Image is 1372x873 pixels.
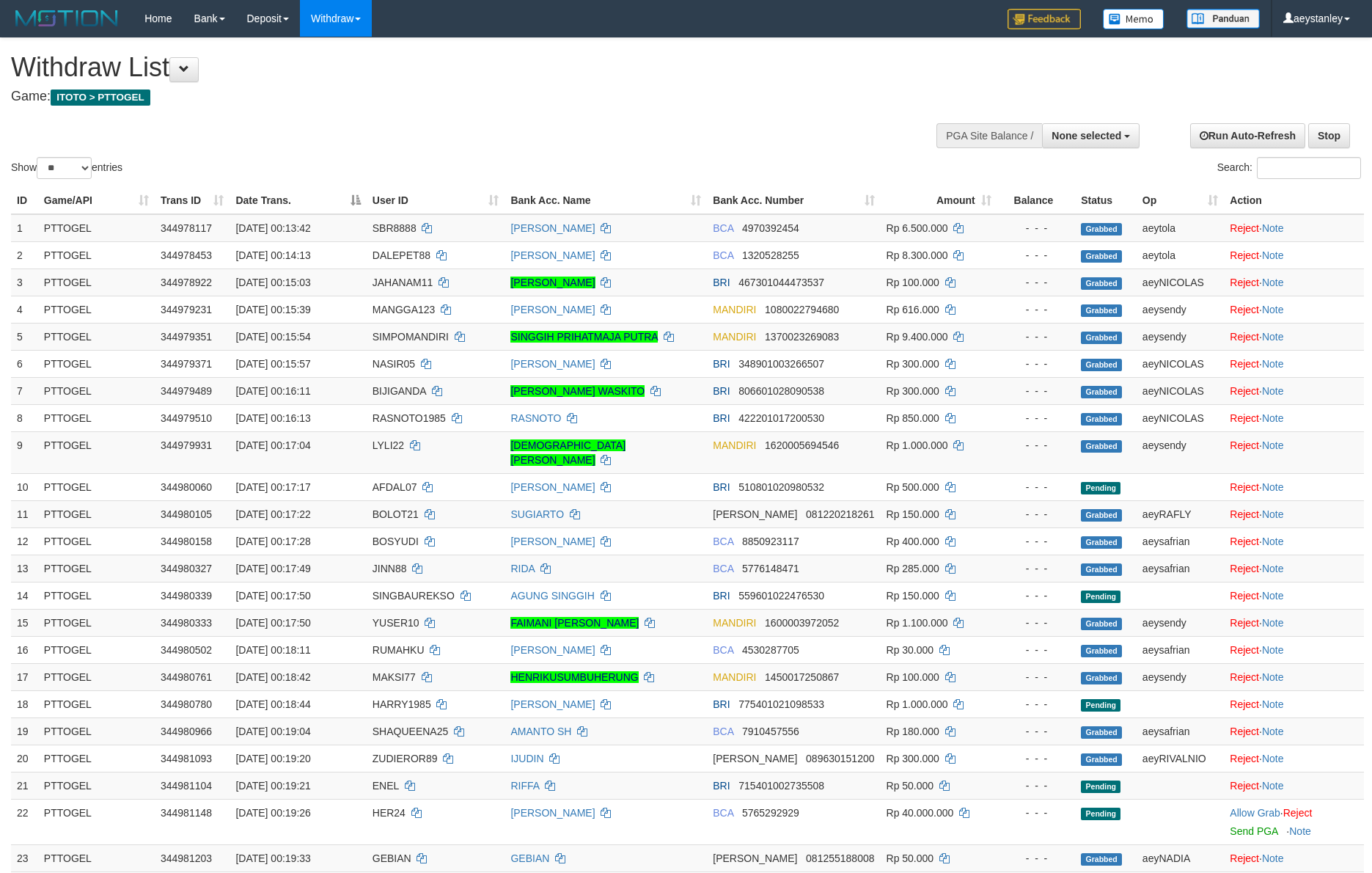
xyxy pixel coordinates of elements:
td: PTTOGEL [38,609,155,636]
td: aeysendy [1137,323,1224,350]
a: Note [1262,249,1284,261]
a: Note [1262,331,1284,343]
a: Allow Grab [1230,807,1280,819]
span: Grabbed [1081,563,1122,576]
span: 344978117 [161,222,212,234]
span: Copy 1080022794680 to clipboard [765,304,839,315]
span: DALEPET88 [373,249,430,261]
a: [DEMOGRAPHIC_DATA][PERSON_NAME] [510,439,626,466]
td: 6 [11,350,38,377]
span: BOSYUDI [373,536,419,547]
td: 3 [11,269,38,296]
td: · [1224,377,1364,404]
th: Game/API: activate to sort column ascending [38,187,155,214]
td: aeysafrian [1137,527,1224,555]
a: Note [1262,481,1284,493]
a: Run Auto-Refresh [1190,123,1305,148]
span: 344980761 [161,671,212,683]
div: - - - [1003,670,1070,684]
span: Grabbed [1081,536,1122,549]
span: JAHANAM11 [373,277,433,288]
span: Grabbed [1081,509,1122,522]
div: - - - [1003,507,1070,522]
span: MANDIRI [713,671,756,683]
span: Grabbed [1081,359,1122,371]
a: Note [1262,852,1284,864]
div: PGA Site Balance / [936,123,1042,148]
td: · [1224,404,1364,431]
span: BCA [713,249,733,261]
td: · [1224,296,1364,323]
td: 14 [11,582,38,609]
td: 15 [11,609,38,636]
span: JINN88 [373,563,407,574]
a: Note [1262,439,1284,451]
a: RIFFA [510,780,539,792]
div: - - - [1003,588,1070,603]
span: [DATE] 00:17:17 [235,481,310,493]
td: PTTOGEL [38,527,155,555]
span: [DATE] 00:14:13 [235,249,310,261]
a: AGUNG SINGGIH [510,590,594,602]
label: Show entries [11,157,122,179]
span: [DATE] 00:17:49 [235,563,310,574]
span: 344979371 [161,358,212,370]
span: Grabbed [1081,250,1122,263]
span: 344980158 [161,536,212,547]
a: Reject [1230,536,1259,547]
span: Grabbed [1081,645,1122,657]
button: None selected [1042,123,1140,148]
td: · [1224,609,1364,636]
td: · [1224,323,1364,350]
td: aeyRAFLY [1137,500,1224,527]
a: Reject [1230,508,1259,520]
a: Reject [1230,331,1259,343]
td: PTTOGEL [38,663,155,690]
td: · [1224,582,1364,609]
a: [PERSON_NAME] WASKITO [510,385,645,397]
span: BIJIGANDA [373,385,426,397]
span: Rp 6.500.000 [887,222,948,234]
span: 344979489 [161,385,212,397]
span: MANDIRI [713,331,756,343]
span: [DATE] 00:15:03 [235,277,310,288]
span: Rp 400.000 [887,536,939,547]
div: - - - [1003,302,1070,317]
span: MANDIRI [713,304,756,315]
span: 344980502 [161,644,212,656]
a: Note [1262,277,1284,288]
a: Note [1262,726,1284,737]
td: 8 [11,404,38,431]
div: - - - [1003,411,1070,425]
td: aeytola [1137,214,1224,242]
td: 2 [11,241,38,269]
span: Rp 8.300.000 [887,249,948,261]
span: Copy 559601022476530 to clipboard [738,590,824,602]
span: ITOTO > PTTOGEL [51,90,150,106]
span: Rp 30.000 [887,644,934,656]
a: Note [1262,304,1284,315]
span: Copy 348901003266507 to clipboard [738,358,824,370]
td: aeytola [1137,241,1224,269]
span: Rp 150.000 [887,590,939,602]
span: BCA [713,644,733,656]
a: [PERSON_NAME] [510,304,595,315]
a: Note [1262,753,1284,764]
div: - - - [1003,357,1070,371]
div: - - - [1003,616,1070,630]
a: [PERSON_NAME] [510,698,595,710]
td: PTTOGEL [38,636,155,663]
td: PTTOGEL [38,377,155,404]
td: PTTOGEL [38,296,155,323]
span: [DATE] 00:16:11 [235,385,310,397]
span: YUSER10 [373,617,419,629]
td: PTTOGEL [38,582,155,609]
span: 344980333 [161,617,212,629]
th: ID [11,187,38,214]
a: Reject [1230,780,1259,792]
td: · [1224,431,1364,473]
a: Note [1262,536,1284,547]
td: 9 [11,431,38,473]
td: aeyNICOLAS [1137,350,1224,377]
span: [DATE] 00:16:13 [235,412,310,424]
